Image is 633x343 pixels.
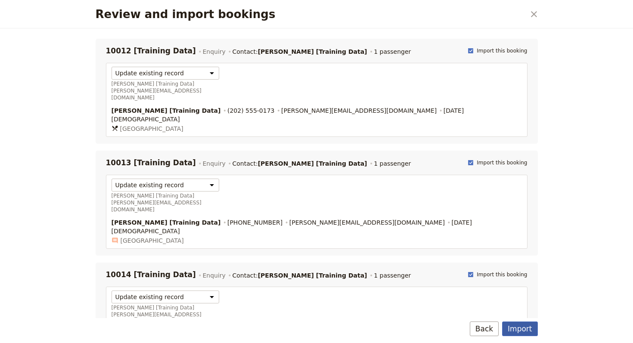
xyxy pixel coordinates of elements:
span: 1 passenger [374,159,411,168]
h2: Review and import bookings [96,8,525,21]
h4: [PERSON_NAME] [Training Data] [112,106,221,115]
h3: 10014 [Training Data] [106,269,196,280]
span: USA [121,236,184,245]
span: [PERSON_NAME] [Training Data] [258,160,367,167]
span: [PERSON_NAME] [Training Data] [258,272,367,279]
span: ​ [112,235,118,245]
p: [PERSON_NAME][EMAIL_ADDRESS][DOMAIN_NAME] [112,199,219,213]
span: USA [120,124,183,133]
button: Import [502,321,537,336]
span: Contact: [233,47,367,56]
span: Contact: [233,159,367,168]
p: [PERSON_NAME][EMAIL_ADDRESS][DOMAIN_NAME] [112,87,219,101]
span: Contact: [233,271,367,280]
span: [PERSON_NAME] [Training Data] [258,48,367,55]
span: [PERSON_NAME][EMAIL_ADDRESS][DOMAIN_NAME] [289,218,445,227]
h3: 10013 [Training Data] [106,158,196,168]
span: Enquiry [202,271,225,280]
span: Import this booking [477,47,527,54]
span: [PHONE_NUMBER] [227,218,282,227]
span: Enquiry [202,47,225,56]
span: Import this booking [477,159,527,166]
span: [DATE] [452,218,472,227]
button: Back [470,321,499,336]
span: [DATE] [444,106,464,115]
span: ​ [112,237,118,244]
span: (202) 555-0173 [227,106,275,115]
span: 1 passenger [374,271,411,280]
button: Close dialog [527,7,541,22]
h3: 10012 [Training Data] [106,46,196,56]
span: 1 passenger [374,47,411,56]
span: Enquiry [202,159,225,168]
p: [PERSON_NAME][EMAIL_ADDRESS][DOMAIN_NAME] [112,311,219,325]
span: [PERSON_NAME][EMAIL_ADDRESS][DOMAIN_NAME] [281,106,437,115]
h4: [PERSON_NAME] [Training Data] [112,218,221,227]
p: [PERSON_NAME] [Training Data] [112,304,195,311]
span: Import this booking [477,271,527,278]
p: [PERSON_NAME] [Training Data] [112,192,195,199]
span: [DEMOGRAPHIC_DATA] [112,227,180,235]
span: [DEMOGRAPHIC_DATA] [112,115,180,124]
p: [PERSON_NAME] [Training Data] [112,80,195,87]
